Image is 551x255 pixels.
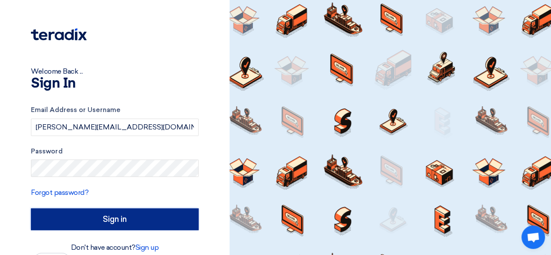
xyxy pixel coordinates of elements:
[31,208,199,230] input: Sign in
[31,242,199,253] div: Don't have account?
[31,146,199,156] label: Password
[135,243,159,252] a: Sign up
[31,77,199,91] h1: Sign In
[31,105,199,115] label: Email Address or Username
[31,28,87,41] img: Teradix logo
[31,188,88,197] a: Forgot password?
[521,225,545,249] div: Open chat
[31,119,199,136] input: Enter your business email or username
[31,66,199,77] div: Welcome Back ...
